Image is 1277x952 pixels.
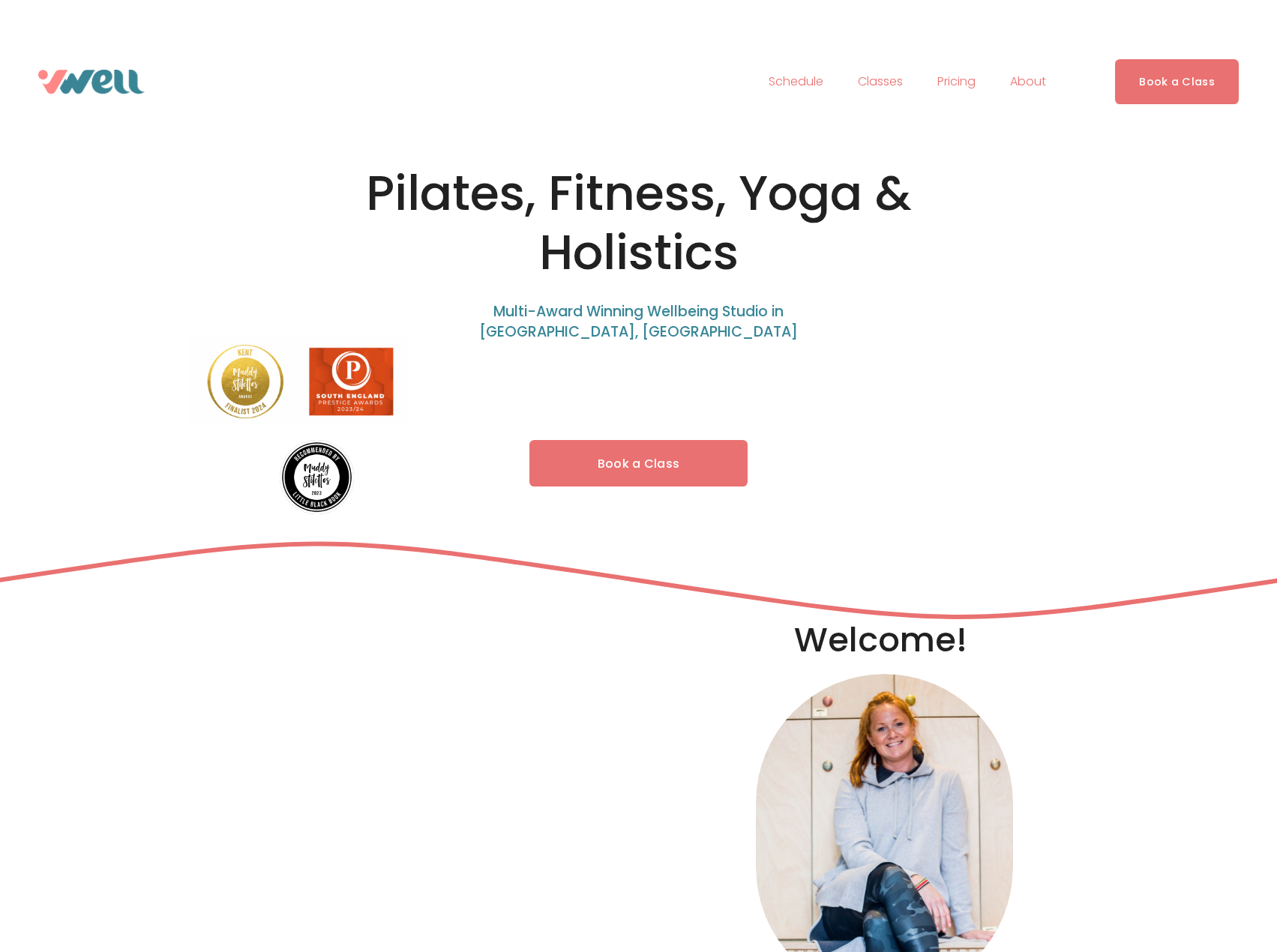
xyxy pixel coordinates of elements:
[529,440,748,487] a: Book a Class
[769,70,823,94] a: Schedule
[937,70,976,94] a: Pricing
[38,70,145,94] img: VWell
[1010,70,1046,94] a: folder dropdown
[794,618,975,662] h2: Welcome!
[1115,59,1239,103] a: Book a Class
[479,301,798,342] span: Multi-Award Winning Wellbeing Studio in [GEOGRAPHIC_DATA], [GEOGRAPHIC_DATA]
[302,164,975,283] h1: Pilates, Fitness, Yoga & Holistics
[858,71,903,93] span: Classes
[1010,71,1046,93] span: About
[858,70,903,94] a: folder dropdown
